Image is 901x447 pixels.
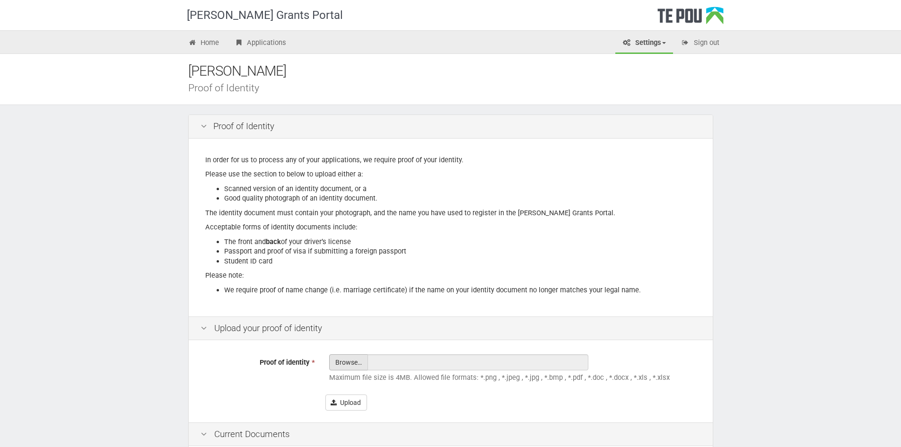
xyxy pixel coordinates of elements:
[224,237,696,247] li: The front and of your driver’s license
[189,422,713,447] div: Current Documents
[205,208,696,218] p: The identity document must contain your photograph, and the name you have used to register in the...
[224,256,696,266] li: Student ID card
[224,184,696,194] li: Scanned version of an identity document, or a
[224,246,696,256] li: Passport and proof of visa if submitting a foreign passport
[188,61,727,81] div: [PERSON_NAME]
[181,33,227,54] a: Home
[224,285,696,295] li: We require proof of name change (i.e. marriage certificate) if the name on your identity document...
[224,193,696,203] li: Good quality photograph of an identity document.
[188,83,727,93] div: Proof of Identity
[674,33,726,54] a: Sign out
[657,7,724,30] div: Te Pou Logo
[189,115,713,139] div: Proof of Identity
[205,169,696,179] p: Please use the section to below to upload either a:
[205,271,696,280] p: Please note:
[227,33,293,54] a: Applications
[189,316,713,341] div: Upload your proof of identity
[325,394,367,411] button: Upload
[260,358,309,367] span: Proof of identity
[329,373,701,383] p: Maximum file size is 4MB. Allowed file formats: *.png , *.jpeg , *.jpg , *.bmp , *.pdf , *.doc , ...
[266,237,281,246] b: back
[205,155,696,165] p: In order for us to process any of your applications, we require proof of your identity.
[615,33,673,54] a: Settings
[329,354,368,370] span: Browse…
[205,222,696,232] p: Acceptable forms of identity documents include:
